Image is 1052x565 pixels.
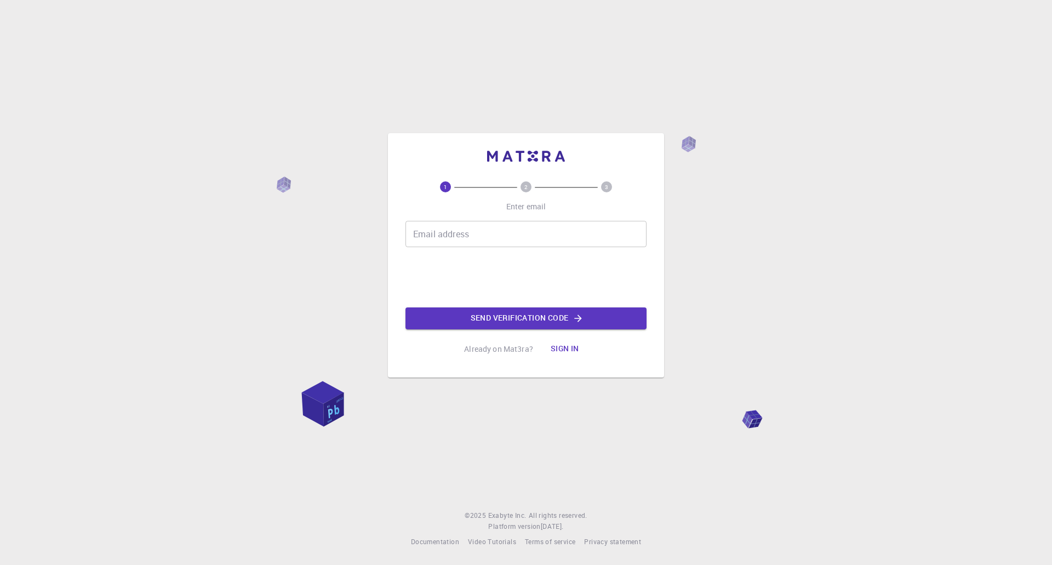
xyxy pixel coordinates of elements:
[524,183,528,191] text: 2
[525,537,575,546] span: Terms of service
[464,344,533,355] p: Already on Mat3ra?
[411,537,459,546] span: Documentation
[405,307,647,329] button: Send verification code
[488,511,527,520] span: Exabyte Inc.
[542,338,588,360] button: Sign in
[605,183,608,191] text: 3
[584,537,641,547] a: Privacy statement
[411,537,459,547] a: Documentation
[468,537,516,547] a: Video Tutorials
[529,510,587,521] span: All rights reserved.
[488,510,527,521] a: Exabyte Inc.
[465,510,488,521] span: © 2025
[525,537,575,547] a: Terms of service
[468,537,516,546] span: Video Tutorials
[443,256,609,299] iframe: reCAPTCHA
[444,183,447,191] text: 1
[541,521,564,532] a: [DATE].
[488,521,540,532] span: Platform version
[541,522,564,530] span: [DATE] .
[584,537,641,546] span: Privacy statement
[506,201,546,212] p: Enter email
